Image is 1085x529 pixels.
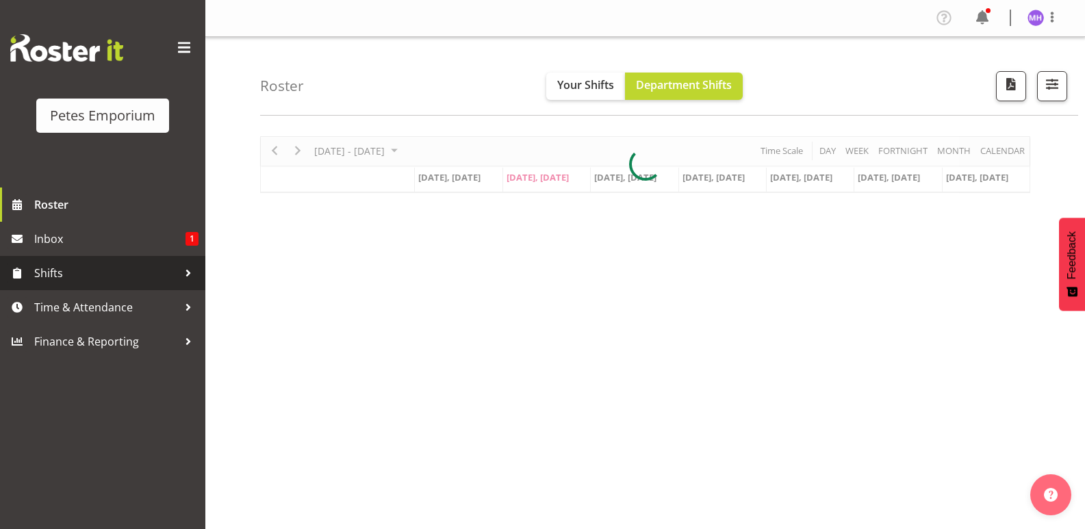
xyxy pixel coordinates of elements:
[186,232,199,246] span: 1
[1027,10,1044,26] img: mackenzie-halford4471.jpg
[10,34,123,62] img: Rosterit website logo
[34,229,186,249] span: Inbox
[1066,231,1078,279] span: Feedback
[50,105,155,126] div: Petes Emporium
[1037,71,1067,101] button: Filter Shifts
[636,77,732,92] span: Department Shifts
[34,297,178,318] span: Time & Attendance
[1044,488,1058,502] img: help-xxl-2.png
[625,73,743,100] button: Department Shifts
[996,71,1026,101] button: Download a PDF of the roster according to the set date range.
[557,77,614,92] span: Your Shifts
[260,78,304,94] h4: Roster
[34,194,199,215] span: Roster
[34,263,178,283] span: Shifts
[1059,218,1085,311] button: Feedback - Show survey
[34,331,178,352] span: Finance & Reporting
[546,73,625,100] button: Your Shifts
